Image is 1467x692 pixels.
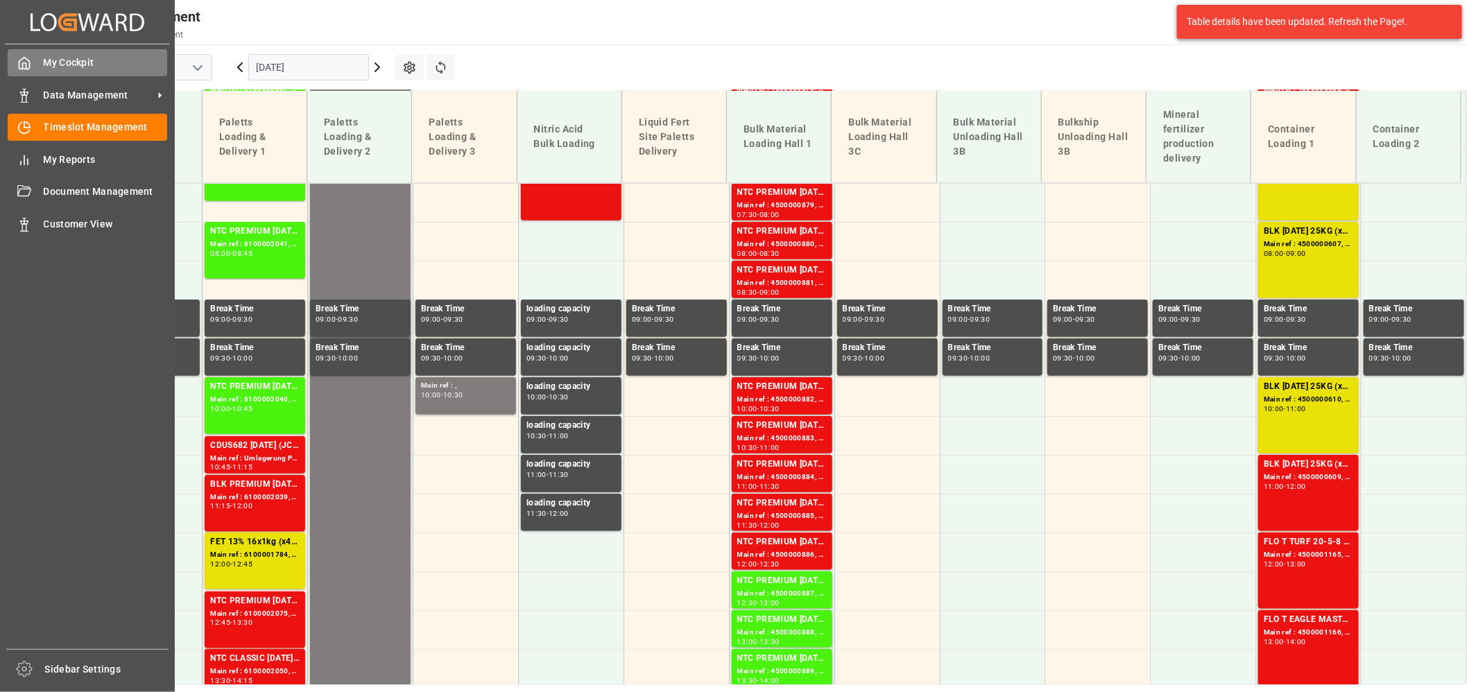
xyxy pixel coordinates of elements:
div: NTC PREMIUM [DATE] 25kg (x40) D,EN,PL [210,594,300,608]
div: 10:00 [210,406,230,412]
div: 10:30 [443,392,463,398]
div: 10:30 [549,394,569,400]
div: Main ref : 4500001165, 2000000989 [1264,549,1353,561]
div: BLK [DATE] 25KG (x42) INT MTO [1264,458,1353,472]
div: Main ref : 4500000886, 2000000854 [737,549,827,561]
div: Main ref : 4500000879, 2000000854 [737,200,827,211]
div: loading capacity [526,458,616,472]
div: 08:30 [737,289,757,295]
div: 09:00 [632,316,652,322]
div: 14:15 [232,677,252,684]
div: Paletts Loading & Delivery 1 [214,110,295,164]
div: NTC PREMIUM [DATE]+3+TE BULK [737,652,827,666]
div: 09:30 [843,355,863,361]
div: Main ref : 4500000887, 2000000854 [737,588,827,600]
div: 09:30 [232,316,252,322]
div: - [441,316,443,322]
div: - [757,250,760,257]
div: - [757,316,760,322]
div: - [1284,483,1286,490]
div: 13:30 [760,639,780,645]
div: Break Time [948,341,1038,355]
div: 11:00 [1286,406,1306,412]
span: Sidebar Settings [45,662,169,677]
div: 09:30 [210,355,230,361]
div: 09:30 [1369,355,1389,361]
div: - [547,394,549,400]
div: 13:00 [760,600,780,606]
div: 09:30 [737,355,757,361]
div: 11:00 [760,444,780,451]
div: Main ref : 4500000610, 2000000557 [1264,394,1353,406]
div: - [547,510,549,517]
div: 09:30 [970,316,990,322]
div: Break Time [316,302,405,316]
div: 09:00 [760,289,780,295]
div: 11:15 [210,503,230,509]
div: 13:30 [232,619,252,625]
div: - [1073,316,1075,322]
div: 09:30 [1053,355,1073,361]
div: Break Time [210,341,300,355]
div: - [441,392,443,398]
div: Break Time [632,302,721,316]
div: 10:00 [1264,406,1284,412]
div: 14:00 [760,677,780,684]
div: 09:30 [316,355,336,361]
div: - [1178,355,1181,361]
div: 12:00 [549,510,569,517]
div: - [757,561,760,567]
div: Bulk Material Unloading Hall 3B [948,110,1030,164]
div: 10:30 [737,444,757,451]
div: 10:00 [760,355,780,361]
div: 09:30 [865,316,885,322]
span: Customer View [44,217,168,232]
div: Main ref : 6100002041, 2000001301;2000001083 2000001301 [210,239,300,250]
div: 09:00 [1369,316,1389,322]
div: Main ref : 4500000607, 2000000557 [1264,239,1353,250]
div: - [230,619,232,625]
div: Break Time [1369,302,1459,316]
div: 12:00 [737,561,757,567]
div: - [862,316,864,322]
div: Main ref : 4500000884, 2000000854 [737,472,827,483]
div: - [230,316,232,322]
div: 10:45 [232,406,252,412]
div: Break Time [843,302,932,316]
div: - [1389,316,1391,322]
div: Main ref : 6100002040, 2000000223 [210,394,300,406]
div: - [547,316,549,322]
div: 09:30 [1181,316,1201,322]
a: My Reports [8,146,167,173]
div: 10:00 [1075,355,1095,361]
div: loading capacity [526,419,616,433]
div: - [230,464,232,470]
div: Break Time [632,341,721,355]
div: - [230,250,232,257]
div: Break Time [316,341,405,355]
div: 11:00 [737,483,757,490]
div: - [968,316,970,322]
div: - [757,483,760,490]
div: Break Time [421,302,511,316]
div: BLK [DATE] 25KG (x42) INT MTO [1264,225,1353,239]
div: 10:00 [1286,355,1306,361]
a: Document Management [8,178,167,205]
div: 09:00 [1053,316,1073,322]
div: Break Time [210,302,300,316]
div: 09:30 [760,316,780,322]
div: Main ref : Umlagerung Pegels, [210,453,300,465]
div: 10:30 [760,406,780,412]
span: My Reports [44,153,168,167]
div: Break Time [1053,341,1142,355]
div: 11:30 [549,472,569,478]
div: - [1284,316,1286,322]
div: - [757,444,760,451]
div: NTC PREMIUM [DATE] 25kg (x40) D,EN,PLFLO Sport 20-5-8 25kg (x40) INTKGA 0-0-28 25kg (x40) INT;NTC... [210,380,300,394]
div: Break Time [1158,341,1248,355]
div: 10:00 [526,394,547,400]
div: 12:45 [232,561,252,567]
div: 13:30 [737,677,757,684]
div: 09:30 [654,316,674,322]
input: DD.MM.YYYY [248,54,369,80]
